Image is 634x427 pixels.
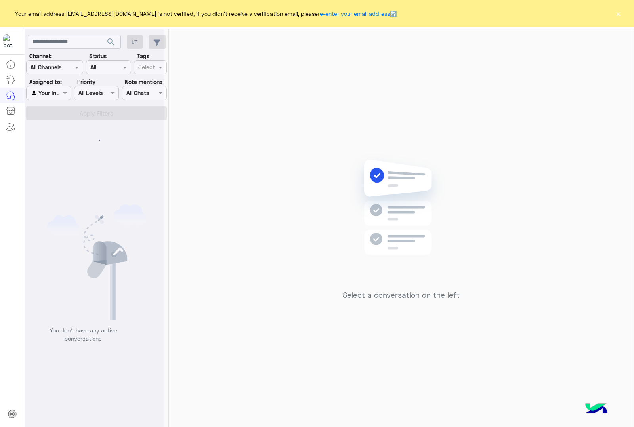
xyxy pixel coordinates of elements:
button: × [614,10,622,17]
span: Your email address [EMAIL_ADDRESS][DOMAIN_NAME] is not verified, if you didn't receive a verifica... [15,10,397,18]
div: Select [137,63,155,73]
img: 713415422032625 [3,34,17,49]
a: re-enter your email address [318,10,390,17]
img: no messages [344,153,458,285]
img: hulul-logo.png [582,395,610,423]
h5: Select a conversation on the left [343,291,460,300]
div: loading... [87,133,101,147]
